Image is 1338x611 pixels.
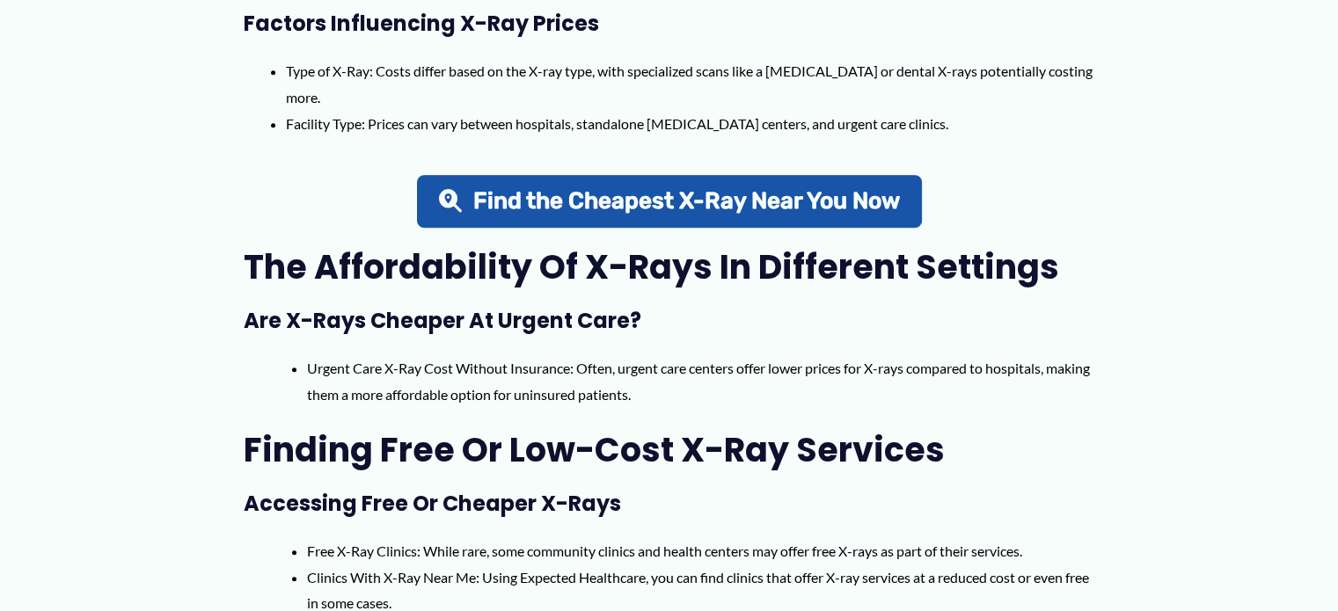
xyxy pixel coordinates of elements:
li: Type of X-Ray: Costs differ based on the X-ray type, with specialized scans like a [MEDICAL_DATA]... [286,58,1094,110]
li: Facility Type: Prices can vary between hospitals, standalone [MEDICAL_DATA] centers, and urgent c... [286,111,1094,137]
h3: Are X-Rays Cheaper at Urgent Care? [244,307,1094,334]
li: Free X-Ray Clinics: While rare, some community clinics and health centers may offer free X-rays a... [307,538,1094,564]
h3: Factors Influencing X-Ray Prices [244,10,1094,37]
h3: Accessing Free or Cheaper X-Rays [244,490,1094,517]
li: Urgent Care X-Ray Cost Without Insurance: Often, urgent care centers offer lower prices for X-ray... [307,355,1094,407]
h2: Finding Free or Low-Cost X-Ray Services [244,428,1094,471]
span: Find the Cheapest X-Ray Near You Now [473,190,900,213]
h2: The Affordability of X-Rays in Different Settings [244,245,1094,288]
a: Find the Cheapest X-Ray Near You Now [417,175,922,228]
